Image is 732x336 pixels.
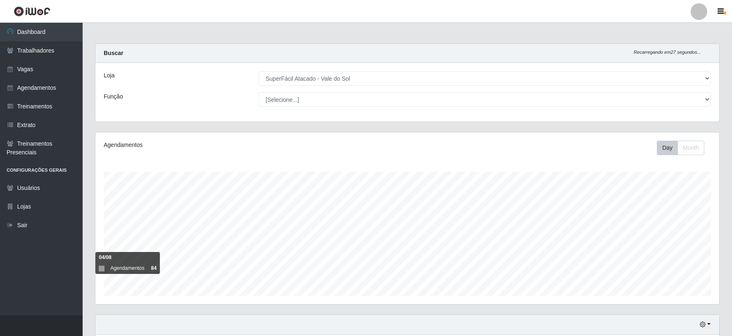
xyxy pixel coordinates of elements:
[657,141,704,155] div: First group
[634,50,701,55] i: Recarregando em 27 segundos...
[677,141,704,155] button: Month
[104,50,123,56] strong: Buscar
[104,71,114,80] label: Loja
[14,6,50,17] img: CoreUI Logo
[657,141,678,155] button: Day
[657,141,711,155] div: Toolbar with button groups
[104,141,349,149] div: Agendamentos
[104,92,123,101] label: Função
